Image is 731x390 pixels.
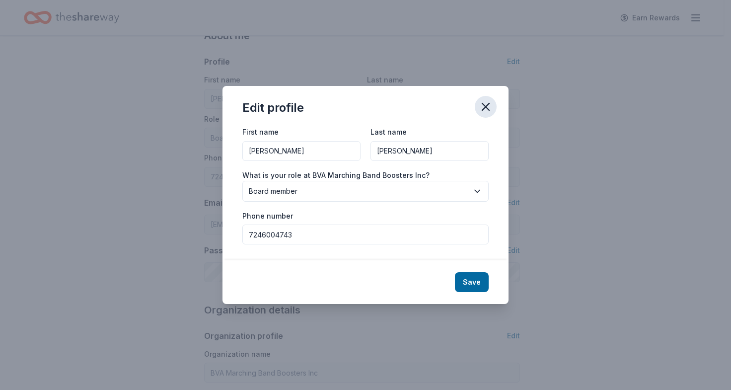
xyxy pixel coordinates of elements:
[370,127,407,137] label: Last name
[242,170,430,180] label: What is your role at BVA Marching Band Boosters Inc?
[242,181,489,202] button: Board member
[455,272,489,292] button: Save
[242,211,293,221] label: Phone number
[242,127,279,137] label: First name
[249,185,468,197] span: Board member
[242,100,304,116] div: Edit profile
